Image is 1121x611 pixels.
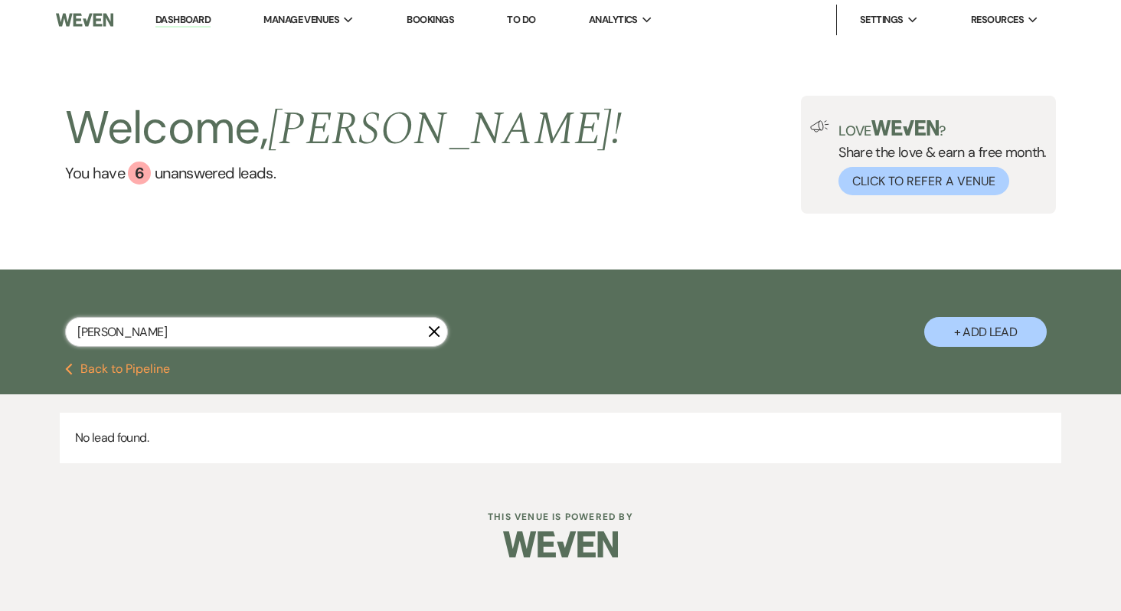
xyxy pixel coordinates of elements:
span: Settings [860,12,904,28]
a: Bookings [407,13,454,26]
input: Search by name, event date, email address or phone number [65,317,448,347]
a: You have 6 unanswered leads. [65,162,622,185]
img: Weven Logo [56,4,113,36]
img: Weven Logo [503,518,618,571]
p: Love ? [838,120,1047,138]
span: Resources [971,12,1024,28]
span: Manage Venues [263,12,339,28]
span: [PERSON_NAME] ! [268,94,622,165]
a: To Do [507,13,535,26]
span: Analytics [589,12,638,28]
h2: Welcome, [65,96,622,162]
div: Share the love & earn a free month. [829,120,1047,195]
p: No lead found. [60,413,1061,463]
a: Dashboard [155,13,211,28]
button: + Add Lead [924,317,1047,347]
button: Back to Pipeline [65,363,170,375]
img: weven-logo-green.svg [871,120,940,136]
div: 6 [128,162,151,185]
button: Click to Refer a Venue [838,167,1009,195]
img: loud-speaker-illustration.svg [810,120,829,132]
